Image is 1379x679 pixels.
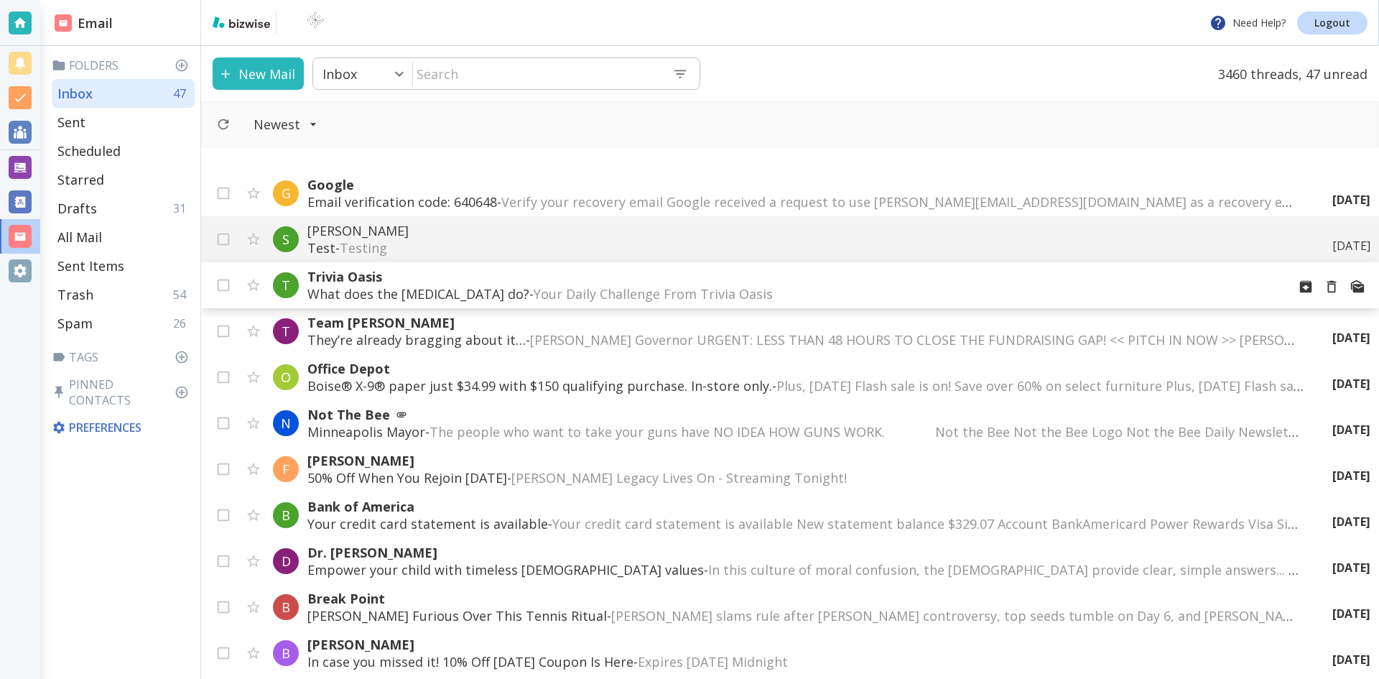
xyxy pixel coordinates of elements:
[173,200,192,216] p: 31
[511,469,1113,486] span: [PERSON_NAME] Legacy Lives On - Streaming Tonight! ͏ ‌ ﻿ ͏ ‌ ﻿ ͏ ‌ ﻿ ͏ ‌ ﻿ ͏ ‌ ﻿ ͏ ‌ ﻿ ͏ ‌ ﻿ ͏ ‌ ...
[307,498,1304,515] p: Bank of America
[307,423,1304,440] p: Minneapolis Mayor -
[307,515,1304,532] p: Your credit card statement is available -
[307,176,1304,193] p: Google
[1332,606,1370,622] p: [DATE]
[1332,422,1370,438] p: [DATE]
[173,315,192,331] p: 26
[52,309,195,338] div: Spam26
[1209,57,1368,90] p: 3460 threads, 47 unread
[307,636,1304,653] p: [PERSON_NAME]
[1209,14,1286,32] p: Need Help?
[307,331,1304,348] p: They’re already bragging about it… -
[1332,468,1370,484] p: [DATE]
[307,222,1304,239] p: [PERSON_NAME]
[57,114,85,131] p: Sent
[282,461,289,478] p: F
[322,65,357,83] p: Inbox
[307,239,1304,257] p: Test -
[281,415,291,432] p: N
[340,239,387,257] span: Testing
[307,193,1304,211] p: Email verification code: 640648 -
[210,111,236,137] button: Refresh
[57,228,102,246] p: All Mail
[213,57,304,90] button: New Mail
[281,369,291,386] p: O
[307,377,1304,394] p: Boise® X-9® paper just $34.99 with $150 qualifying purchase. In-store only. -
[534,285,1064,302] span: Your Daily Challenge From Trivia Oasis ‌ ‌ ‌ ‌ ‌ ‌ ‌ ‌ ‌ ‌ ‌ ‌ ‌ ‌ ‌ ‌ ‌ ‌ ‌ ‌ ‌ ‌ ‌ ‌ ‌ ‌ ‌ ‌ ‌ ...
[52,165,195,194] div: Starred
[282,323,290,340] p: T
[307,653,1304,670] p: In case you missed it! 10% Off [DATE] Coupon Is Here -
[1332,192,1370,208] p: [DATE]
[282,277,290,294] p: T
[1293,274,1319,300] button: Archive
[282,645,290,662] p: B
[282,185,291,202] p: G
[307,561,1304,578] p: Empower your child with timeless [DEMOGRAPHIC_DATA] values -
[49,414,195,441] div: Preferences
[413,59,661,88] input: Search
[1332,238,1370,254] p: [DATE]
[52,79,195,108] div: Inbox47
[307,285,1276,302] p: What does the [MEDICAL_DATA] do? -
[52,223,195,251] div: All Mail
[1332,560,1370,576] p: [DATE]
[55,14,72,32] img: DashboardSidebarEmail.svg
[52,108,195,137] div: Sent
[282,599,290,616] p: B
[57,200,97,217] p: Drafts
[52,57,195,73] p: Folders
[52,137,195,165] div: Scheduled
[55,14,113,33] h2: Email
[307,452,1304,469] p: [PERSON_NAME]
[57,85,93,102] p: Inbox
[282,553,291,570] p: D
[57,257,124,274] p: Sent Items
[638,653,1100,670] span: Expires [DATE] Midnight ͏ ͏ ͏ ͏ ͏ ͏ ͏ ͏ ͏ ͏ ͏ ͏ ͏ ͏ ͏ ͏ ͏ ͏ ͏ ͏ ͏ ͏ ͏ ͏ ͏ ͏ ͏ ͏ ͏ ͏ ͏ ͏ ͏ ͏ ͏ ͏ ͏...
[57,286,93,303] p: Trash
[307,406,1304,423] p: Not The Bee
[1319,274,1345,300] button: Move to Trash
[1332,330,1370,346] p: [DATE]
[282,507,290,524] p: B
[1332,514,1370,530] p: [DATE]
[1314,18,1350,28] p: Logout
[1332,652,1370,668] p: [DATE]
[52,251,195,280] div: Sent Items
[57,142,121,160] p: Scheduled
[1345,274,1370,300] button: Mark as Read
[307,360,1304,377] p: Office Depot
[213,17,270,28] img: bizwise
[52,377,195,408] p: Pinned Contacts
[239,108,332,140] button: Filter
[52,349,195,365] p: Tags
[173,287,192,302] p: 54
[282,231,289,248] p: S
[1332,376,1370,392] p: [DATE]
[307,314,1304,331] p: Team [PERSON_NAME]
[52,280,195,309] div: Trash54
[57,171,104,188] p: Starred
[52,420,192,435] p: Preferences
[307,544,1304,561] p: Dr. [PERSON_NAME]
[282,11,348,34] img: BioTech International
[1297,11,1368,34] a: Logout
[52,194,195,223] div: Drafts31
[307,469,1304,486] p: 50% Off When You Rejoin [DATE] -
[307,590,1304,607] p: Break Point
[173,86,192,101] p: 47
[307,607,1304,624] p: [PERSON_NAME] Furious Over This Tennis Ritual -
[57,315,93,332] p: Spam
[307,268,1276,285] p: Trivia Oasis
